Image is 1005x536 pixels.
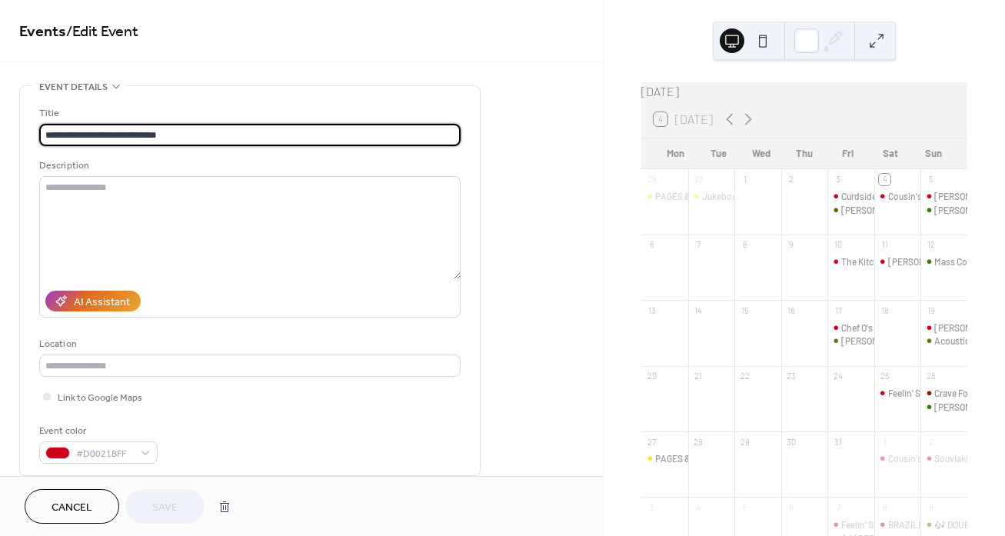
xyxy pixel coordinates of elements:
div: Description [39,158,458,174]
div: 30 [693,174,704,185]
div: Lucan's Grill Food Truck [874,255,921,268]
div: 29 [646,174,657,185]
div: Jukebox Bingo [688,190,735,203]
div: Jeff Przech Live Music [827,335,874,348]
div: 24 [832,371,844,382]
a: Events [19,17,66,47]
div: Sat [869,138,912,169]
div: 9 [925,501,937,513]
div: 5 [925,174,937,185]
div: BRAZILIAN BBQ BOYZ [874,518,921,531]
div: Mike Tedesco Live Music [920,401,967,414]
div: Souvlaki Greek City Food Truck [920,452,967,465]
button: Cancel [25,489,119,524]
div: Event color [39,423,155,439]
div: The Kitchen by Keri Food Truck [827,255,874,268]
div: 🎶 DOUBLE SHOT [934,518,1004,531]
div: 1 [739,174,750,185]
div: AI Assistant [74,295,130,311]
span: #D0021BFF [76,446,133,462]
div: 8 [739,239,750,251]
div: 9 [786,239,797,251]
div: Title [39,105,458,122]
div: 31 [832,436,844,448]
div: 22 [739,371,750,382]
div: 18 [879,305,890,316]
div: 4 [879,174,890,185]
span: Cancel [52,500,92,516]
div: [DATE] [641,82,967,101]
div: 7 [693,239,704,251]
div: Jackie's Pizza Truck [920,321,967,335]
div: Feelin' Saucy Pasta Truck [841,518,939,531]
div: Feelin' Saucy Pasta Turck [888,387,986,400]
div: 20 [646,371,657,382]
div: Wed [740,138,783,169]
div: 6 [786,501,797,513]
div: 12 [925,239,937,251]
div: 3 [832,174,844,185]
div: 30 [786,436,797,448]
div: Tue [697,138,740,169]
div: Jason Daly Live Music [827,204,874,217]
div: Feelin' Saucy Pasta Turck [874,387,921,400]
div: 8 [879,501,890,513]
div: 27 [646,436,657,448]
div: Acoustic Thunder Live Music [920,335,967,348]
div: 🎶 DOUBLE SHOT [920,518,967,531]
div: Crave Food Truck [920,387,967,400]
div: Chef O's Food Truck [827,321,874,335]
div: Location [39,336,458,352]
div: The Kitchen by Keri Food Truck [841,255,963,268]
div: Feelin' Saucy Pasta Truck [827,518,874,531]
div: 29 [739,436,750,448]
div: BRAZILIAN BBQ BOYZ [888,518,973,531]
div: [PERSON_NAME] Live Music [841,204,954,217]
div: Jukebox Bingo [702,190,762,203]
div: PAGES & POUR BOOK CLUB 📚 [655,452,774,465]
div: Curdside Pick Up Poutine Food Truck [841,190,986,203]
div: Sun [912,138,955,169]
div: Curdside Pick Up Poutine Food Truck [827,190,874,203]
span: Link to Google Maps [58,390,142,406]
div: [PERSON_NAME] Live Music [841,335,954,348]
div: Chef O's Food Truck [841,321,918,335]
div: 2 [786,174,797,185]
div: Thu [783,138,826,169]
div: 16 [786,305,797,316]
div: Frank Serafino Live Music [920,204,967,217]
div: Mass Conn Fusion Live Music [920,255,967,268]
span: Event details [39,79,108,95]
span: / Edit Event [66,17,138,47]
div: Jackie's Pizza Truck [920,190,967,203]
button: AI Assistant [45,291,141,311]
div: 2 [925,436,937,448]
div: 17 [832,305,844,316]
div: Crave Food Truck [934,387,1002,400]
div: 10 [832,239,844,251]
div: 5 [739,501,750,513]
div: 28 [693,436,704,448]
div: Cousin's Maine Lobster Turck [874,452,921,465]
div: 11 [879,239,890,251]
div: 19 [925,305,937,316]
div: 4 [693,501,704,513]
div: 26 [925,371,937,382]
div: 15 [739,305,750,316]
div: 7 [832,501,844,513]
div: PAGES & POUR BOOK CLUB 📚 [641,452,688,465]
div: 25 [879,371,890,382]
div: PAGES & POUR BOOK CLUB 📚 [655,190,774,203]
div: PAGES & POUR BOOK CLUB 📚 [641,190,688,203]
div: Mon [654,138,697,169]
div: 1 [879,436,890,448]
div: Fri [826,138,869,169]
div: 14 [693,305,704,316]
div: 21 [693,371,704,382]
div: 13 [646,305,657,316]
div: 23 [786,371,797,382]
div: 6 [646,239,657,251]
div: Cousin's Maine Lobster Truck [874,190,921,203]
div: 3 [646,501,657,513]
